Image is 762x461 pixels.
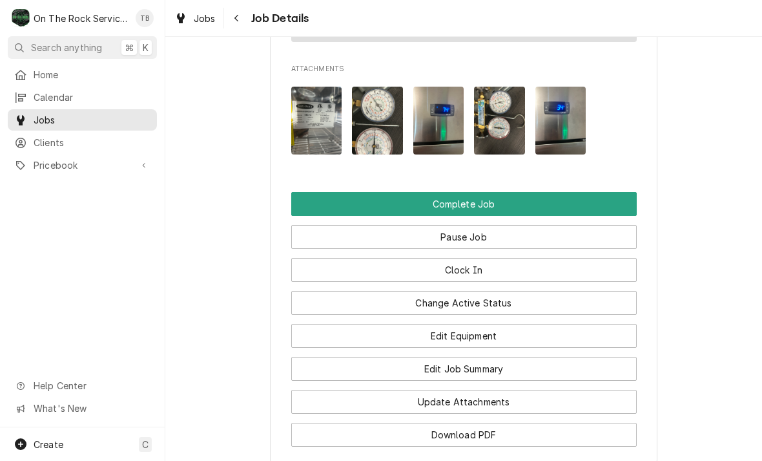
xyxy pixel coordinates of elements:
button: Download PDF [291,423,637,447]
div: Button Group Row [291,216,637,249]
div: Button Group Row [291,315,637,348]
a: Home [8,64,157,85]
div: Button Group Row [291,192,637,216]
a: Calendar [8,87,157,108]
button: Edit Job Summary [291,357,637,381]
span: Home [34,68,150,81]
div: Todd Brady's Avatar [136,9,154,27]
div: Attachments [291,64,637,165]
span: Jobs [194,12,216,25]
div: Button Group Row [291,282,637,315]
button: Complete Job [291,192,637,216]
span: Calendar [34,91,150,104]
span: What's New [34,402,149,415]
div: Button Group Row [291,414,637,447]
a: Go to What's New [8,398,157,419]
span: Pricebook [34,158,131,172]
img: KZ2a8zKDQZWXRvalUNVH [413,87,464,155]
span: C [142,438,149,451]
span: Job Details [247,10,309,27]
div: Button Group Row [291,348,637,381]
div: Button Group Row [291,381,637,414]
button: Pause Job [291,225,637,249]
div: O [12,9,30,27]
span: Help Center [34,379,149,392]
a: Jobs [8,109,157,131]
span: Create [34,439,63,450]
span: Clients [34,136,150,149]
span: Jobs [34,113,150,127]
div: Button Group [291,192,637,447]
span: Search anything [31,41,102,54]
div: On The Rock Services's Avatar [12,9,30,27]
img: D4lHefH0TXWF4hVb6yrB [535,87,586,155]
span: ⌘ [125,41,134,54]
img: Cqn8UdToC0aWGqr8o0oA [474,87,525,155]
div: TB [136,9,154,27]
button: Navigate back [227,8,247,28]
button: Update Attachments [291,390,637,414]
div: On The Rock Services [34,12,129,25]
button: Search anything⌘K [8,36,157,59]
a: Go to Pricebook [8,155,157,176]
button: Change Active Status [291,291,637,315]
span: Attachments [291,64,637,74]
span: K [143,41,149,54]
a: Go to Help Center [8,375,157,396]
button: Clock In [291,258,637,282]
span: Attachments [291,76,637,165]
a: Jobs [169,8,221,29]
img: layM2M4PSParhMlNWhIg [352,87,403,155]
img: 6qxUJ7eTXaejqMMcMfki [291,87,342,155]
div: Button Group Row [291,249,637,282]
button: Edit Equipment [291,324,637,348]
a: Clients [8,132,157,153]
